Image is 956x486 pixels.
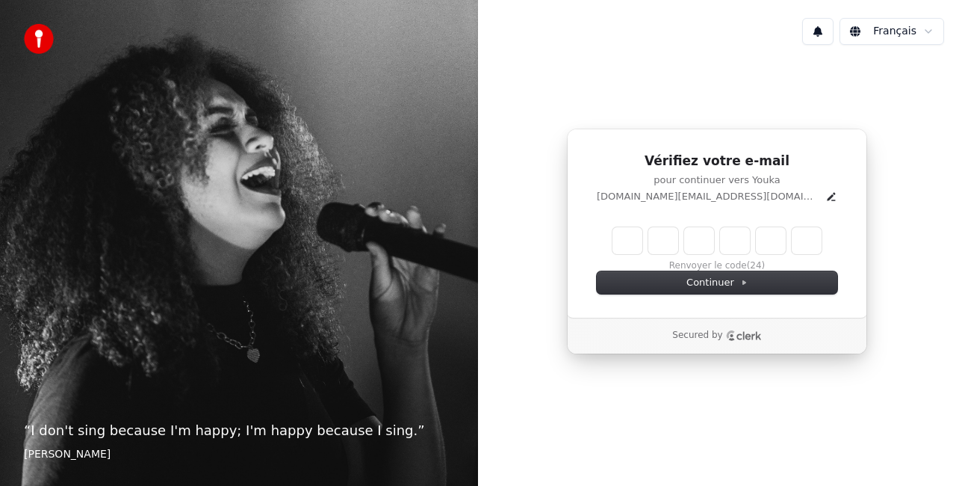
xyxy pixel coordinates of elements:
[686,276,748,289] span: Continuer
[597,190,819,203] p: [DOMAIN_NAME][EMAIL_ADDRESS][DOMAIN_NAME]
[24,24,54,54] img: youka
[612,227,822,254] input: Enter verification code
[825,191,837,203] button: Edit
[597,271,837,294] button: Continuer
[24,420,454,441] p: “ I don't sing because I'm happy; I'm happy because I sing. ”
[672,330,722,342] p: Secured by
[597,153,837,170] h1: Vérifiez votre e-mail
[597,173,837,187] p: pour continuer vers Youka
[24,447,454,462] footer: [PERSON_NAME]
[726,330,762,341] a: Clerk logo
